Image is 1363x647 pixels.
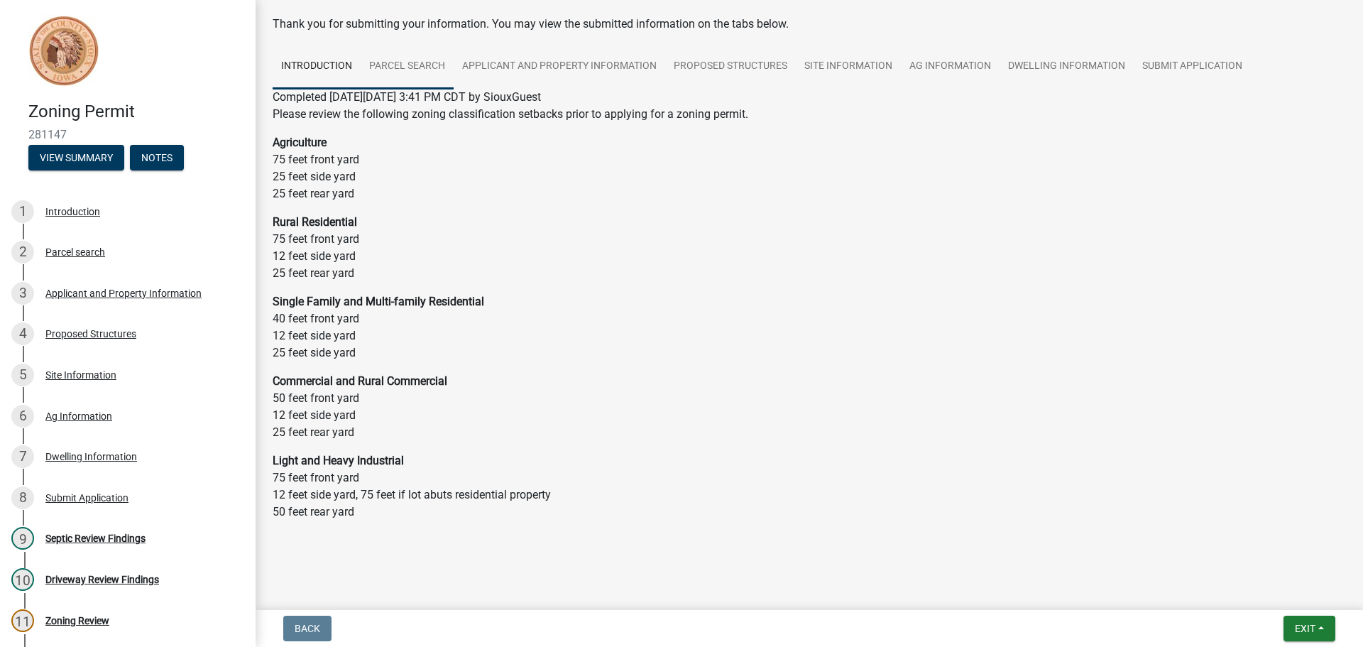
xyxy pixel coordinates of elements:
a: Site Information [796,44,901,89]
div: Driveway Review Findings [45,575,159,585]
a: Proposed Structures [665,44,796,89]
div: Proposed Structures [45,329,136,339]
a: Submit Application [1134,44,1251,89]
div: 5 [11,364,34,386]
p: 75 feet front yard 12 feet side yard 25 feet rear yard [273,214,1346,282]
div: 4 [11,322,34,345]
span: Completed [DATE][DATE] 3:41 PM CDT by SiouxGuest [273,90,541,104]
div: Applicant and Property Information [45,288,202,298]
div: Site Information [45,370,116,380]
div: 1 [11,200,34,223]
p: 40 feet front yard 12 feet side yard 25 feet side yard [273,293,1346,361]
div: 9 [11,527,34,550]
p: 75 feet front yard 12 feet side yard, 75 feet if lot abuts residential property 50 feet rear yard [273,452,1346,521]
p: 75 feet front yard 25 feet side yard 25 feet rear yard [273,134,1346,202]
a: Applicant and Property Information [454,44,665,89]
div: Introduction [45,207,100,217]
a: Dwelling Information [1000,44,1134,89]
button: View Summary [28,145,124,170]
div: 7 [11,445,34,468]
div: Ag Information [45,411,112,421]
div: Zoning Review [45,616,109,626]
strong: Light and Heavy Industrial [273,454,404,467]
div: 6 [11,405,34,428]
div: 10 [11,568,34,591]
wm-modal-confirm: Notes [130,153,184,164]
a: Introduction [273,44,361,89]
button: Back [283,616,332,641]
div: Submit Application [45,493,128,503]
span: Exit [1295,623,1315,634]
div: Thank you for submitting your information. You may view the submitted information on the tabs below. [273,16,1346,33]
strong: Single Family and Multi-family Residential [273,295,484,308]
div: 2 [11,241,34,263]
button: Exit [1283,616,1335,641]
strong: Rural Residential [273,215,357,229]
strong: Commercial and Rural Commercial [273,374,447,388]
div: 8 [11,486,34,509]
span: 281147 [28,128,227,141]
p: Please review the following zoning classification setbacks prior to applying for a zoning permit. [273,106,1346,123]
div: 3 [11,282,34,305]
p: 50 feet front yard 12 feet side yard 25 feet rear yard [273,373,1346,441]
div: Dwelling Information [45,452,137,462]
a: Ag Information [901,44,1000,89]
div: 11 [11,609,34,632]
a: Parcel search [361,44,454,89]
wm-modal-confirm: Summary [28,153,124,164]
div: Septic Review Findings [45,533,146,543]
img: Sioux County, Iowa [28,15,99,87]
strong: Agriculture [273,136,327,149]
button: Notes [130,145,184,170]
div: Parcel search [45,247,105,257]
span: Back [295,623,320,634]
h4: Zoning Permit [28,102,244,122]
